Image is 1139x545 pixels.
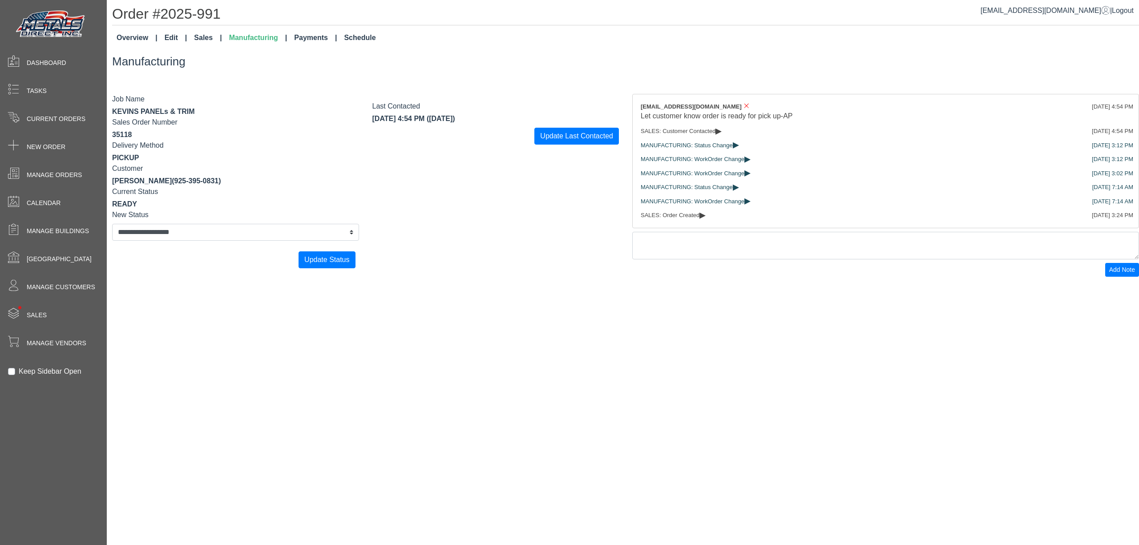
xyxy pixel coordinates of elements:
div: MANUFACTURING: WorkOrder Change [641,197,1131,206]
label: Delivery Method [112,140,164,151]
button: Update Last Contacted [534,128,619,145]
div: SALES: Customer Contacted [641,127,1131,136]
span: KEVINS PANELs & TRIM [112,108,195,115]
div: MANUFACTURING: Status Change [641,183,1131,192]
span: ▸ [699,212,706,218]
span: Dashboard [27,58,66,68]
div: [DATE] 3:12 PM [1092,141,1133,150]
span: Current Orders [27,114,85,124]
a: [EMAIL_ADDRESS][DOMAIN_NAME] [981,7,1110,14]
span: ▸ [733,141,739,147]
button: Add Note [1105,263,1139,277]
a: Overview [113,29,161,47]
span: ▸ [733,184,739,190]
span: Tasks [27,86,47,96]
span: ▸ [744,156,751,161]
div: SALES: Order Created [641,211,1131,220]
div: | [981,5,1134,16]
div: READY [112,199,359,210]
span: ▸ [744,170,751,175]
span: Manage Orders [27,170,82,180]
div: MANUFACTURING: WorkOrder Change [641,155,1131,164]
div: Let customer know order is ready for pick up-AP [641,111,1131,121]
span: Add Note [1109,266,1135,273]
span: [DATE] 4:54 PM ([DATE]) [372,115,455,122]
label: Job Name [112,94,145,105]
div: PICKUP [112,153,359,163]
span: Calendar [27,198,61,208]
a: Payments [291,29,340,47]
span: (925-395-0831) [172,177,221,185]
div: [PERSON_NAME] [112,176,359,186]
span: Logout [1112,7,1134,14]
span: Manage Buildings [27,226,89,236]
h3: Manufacturing [112,55,1139,69]
span: Update Status [304,256,349,263]
span: [EMAIL_ADDRESS][DOMAIN_NAME] [641,103,742,110]
span: Sales [27,311,47,320]
span: New Order [27,142,65,152]
div: [DATE] 3:24 PM [1092,211,1133,220]
a: Sales [190,29,225,47]
label: Last Contacted [372,101,420,112]
a: Edit [161,29,191,47]
span: Manage Vendors [27,339,86,348]
div: [DATE] 4:54 PM [1092,127,1133,136]
label: Keep Sidebar Open [19,366,81,377]
div: [DATE] 3:02 PM [1092,169,1133,178]
div: 35118 [112,129,359,140]
div: [DATE] 7:14 AM [1092,183,1133,192]
label: New Status [112,210,149,220]
span: • [8,293,31,322]
a: Manufacturing [226,29,291,47]
div: [DATE] 4:54 PM [1092,102,1133,111]
button: Update Status [299,251,355,268]
div: MANUFACTURING: Status Change [641,141,1131,150]
div: MANUFACTURING: WorkOrder Change [641,169,1131,178]
label: Customer [112,163,143,174]
label: Current Status [112,186,158,197]
span: ▸ [715,128,722,133]
div: [DATE] 7:14 AM [1092,197,1133,206]
a: Schedule [340,29,379,47]
span: [GEOGRAPHIC_DATA] [27,254,92,264]
span: ▸ [744,198,751,203]
h1: Order #2025-991 [112,5,1139,25]
span: Manage Customers [27,283,95,292]
label: Sales Order Number [112,117,178,128]
div: [DATE] 3:12 PM [1092,155,1133,164]
img: Metals Direct Inc Logo [13,8,89,41]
